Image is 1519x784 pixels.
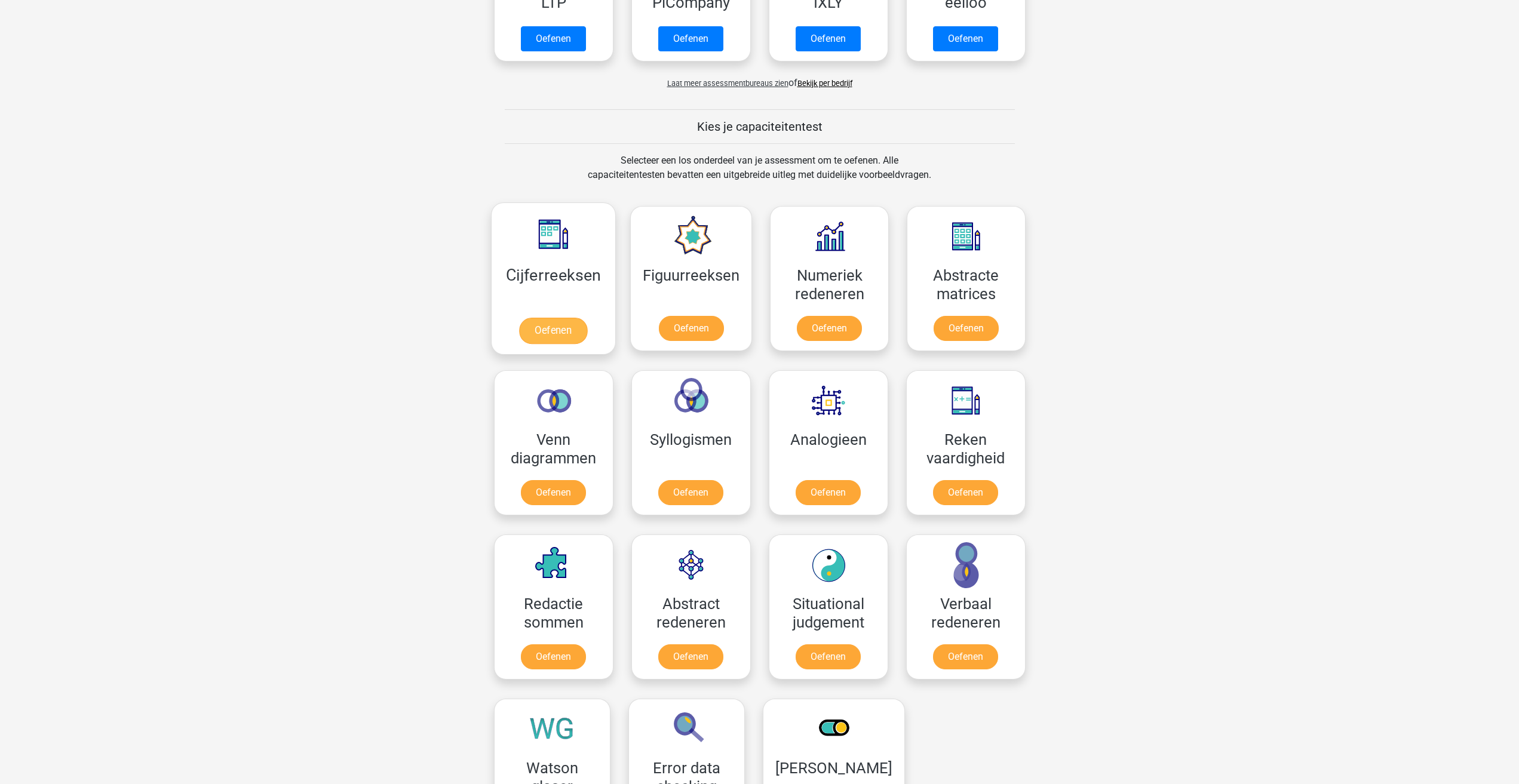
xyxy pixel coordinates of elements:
a: Oefenen [658,26,723,51]
a: Oefenen [658,644,723,669]
a: Oefenen [796,26,861,51]
span: Laat meer assessmentbureaus zien [667,79,788,88]
a: Oefenen [796,480,861,505]
a: Oefenen [519,318,587,344]
a: Bekijk per bedrijf [797,79,852,88]
h5: Kies je capaciteitentest [505,119,1015,134]
div: of [485,66,1035,90]
a: Oefenen [659,316,724,341]
a: Oefenen [934,316,999,341]
a: Oefenen [933,26,998,51]
a: Oefenen [797,316,862,341]
a: Oefenen [521,26,586,51]
a: Oefenen [933,480,998,505]
a: Oefenen [933,644,998,669]
a: Oefenen [658,480,723,505]
div: Selecteer een los onderdeel van je assessment om te oefenen. Alle capaciteitentesten bevatten een... [576,153,943,196]
a: Oefenen [521,644,586,669]
a: Oefenen [521,480,586,505]
a: Oefenen [796,644,861,669]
